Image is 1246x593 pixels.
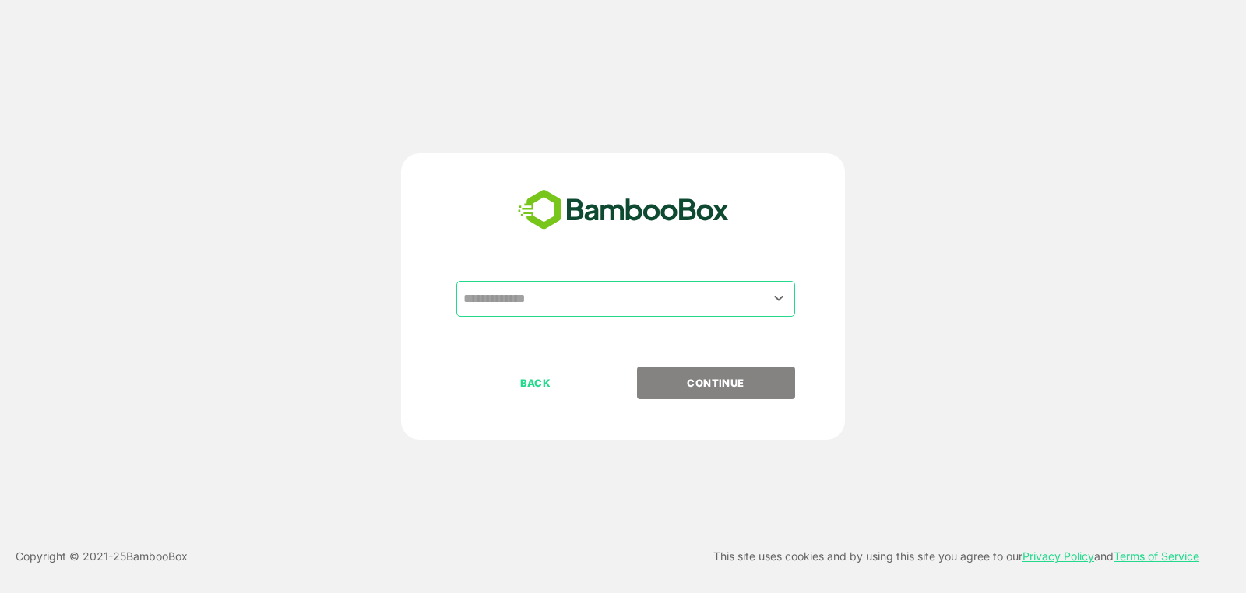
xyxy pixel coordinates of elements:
[1114,549,1199,563] a: Terms of Service
[456,367,614,399] button: BACK
[638,374,794,391] p: CONTINUE
[509,184,737,236] img: bamboobox
[458,374,614,391] p: BACK
[713,547,1199,566] p: This site uses cookies and by using this site you agree to our and
[1022,549,1094,563] a: Privacy Policy
[637,367,795,399] button: CONTINUE
[16,547,188,566] p: Copyright © 2021- 25 BambooBox
[769,288,790,309] button: Open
